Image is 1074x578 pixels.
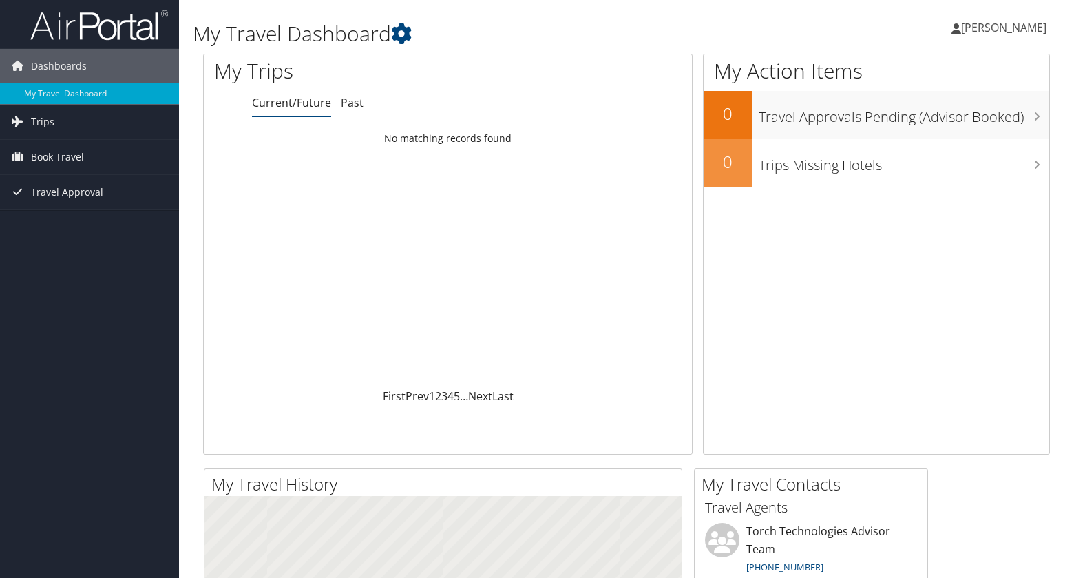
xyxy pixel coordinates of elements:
[214,56,478,85] h1: My Trips
[759,149,1049,175] h3: Trips Missing Hotels
[429,389,435,404] a: 1
[31,49,87,83] span: Dashboards
[252,95,331,110] a: Current/Future
[961,20,1046,35] span: [PERSON_NAME]
[30,9,168,41] img: airportal-logo.png
[702,473,927,496] h2: My Travel Contacts
[704,139,1049,187] a: 0Trips Missing Hotels
[441,389,447,404] a: 3
[341,95,364,110] a: Past
[492,389,514,404] a: Last
[704,150,752,174] h2: 0
[704,56,1049,85] h1: My Action Items
[704,91,1049,139] a: 0Travel Approvals Pending (Advisor Booked)
[383,389,406,404] a: First
[746,561,823,573] a: [PHONE_NUMBER]
[204,126,692,151] td: No matching records found
[468,389,492,404] a: Next
[460,389,468,404] span: …
[31,105,54,139] span: Trips
[454,389,460,404] a: 5
[435,389,441,404] a: 2
[704,102,752,125] h2: 0
[211,473,682,496] h2: My Travel History
[951,7,1060,48] a: [PERSON_NAME]
[406,389,429,404] a: Prev
[193,19,771,48] h1: My Travel Dashboard
[705,498,917,517] h3: Travel Agents
[447,389,454,404] a: 4
[759,101,1049,127] h3: Travel Approvals Pending (Advisor Booked)
[31,140,84,174] span: Book Travel
[31,175,103,209] span: Travel Approval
